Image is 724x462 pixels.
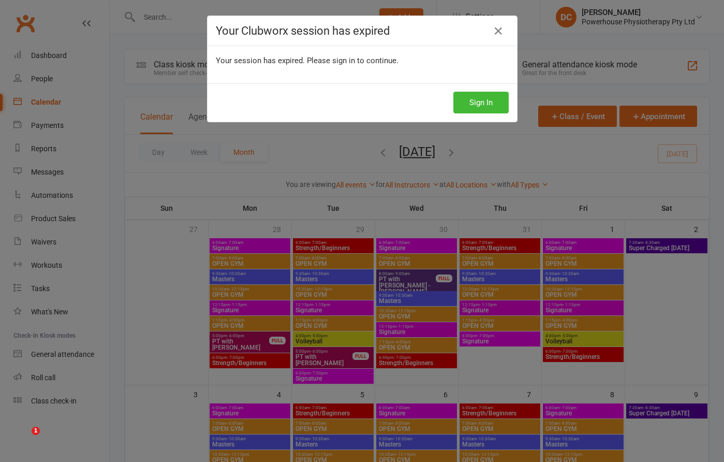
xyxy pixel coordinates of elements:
[10,427,35,452] iframe: Intercom live chat
[490,23,507,39] a: Close
[32,427,40,435] span: 1
[216,24,509,37] h4: Your Clubworx session has expired
[216,56,398,65] span: Your session has expired. Please sign in to continue.
[453,92,509,113] button: Sign In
